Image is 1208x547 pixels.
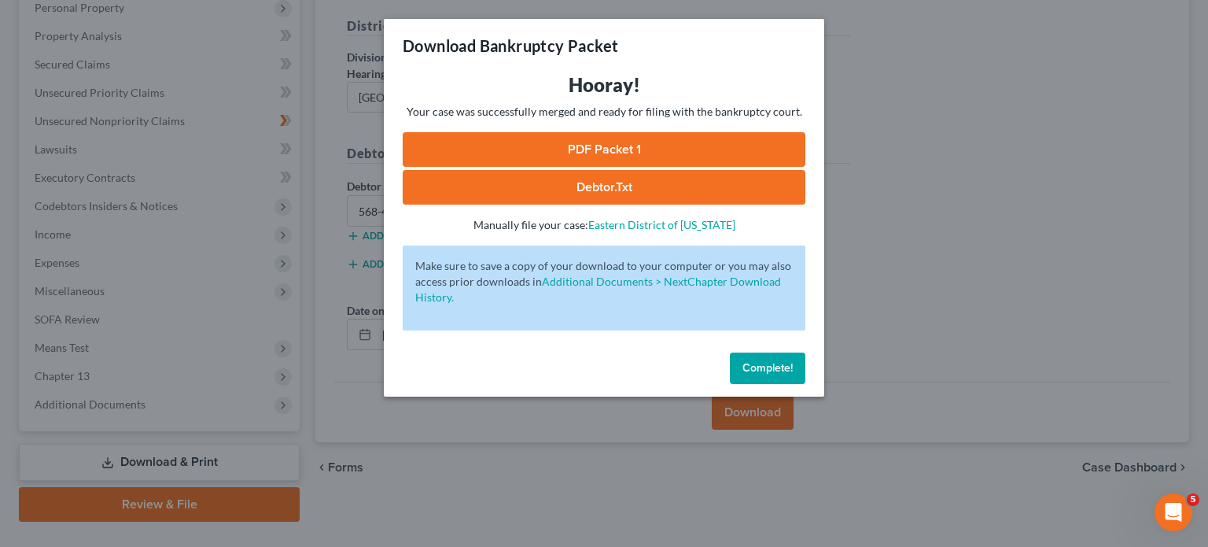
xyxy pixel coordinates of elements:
[415,258,793,305] p: Make sure to save a copy of your download to your computer or you may also access prior downloads in
[730,353,805,384] button: Complete!
[403,104,805,120] p: Your case was successfully merged and ready for filing with the bankruptcy court.
[588,218,735,231] a: Eastern District of [US_STATE]
[1155,493,1192,531] iframe: Intercom live chat
[403,170,805,205] a: Debtor.txt
[403,132,805,167] a: PDF Packet 1
[403,72,805,98] h3: Hooray!
[403,35,618,57] h3: Download Bankruptcy Packet
[742,361,793,375] span: Complete!
[403,217,805,233] p: Manually file your case:
[415,275,781,304] a: Additional Documents > NextChapter Download History.
[1187,493,1199,506] span: 5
